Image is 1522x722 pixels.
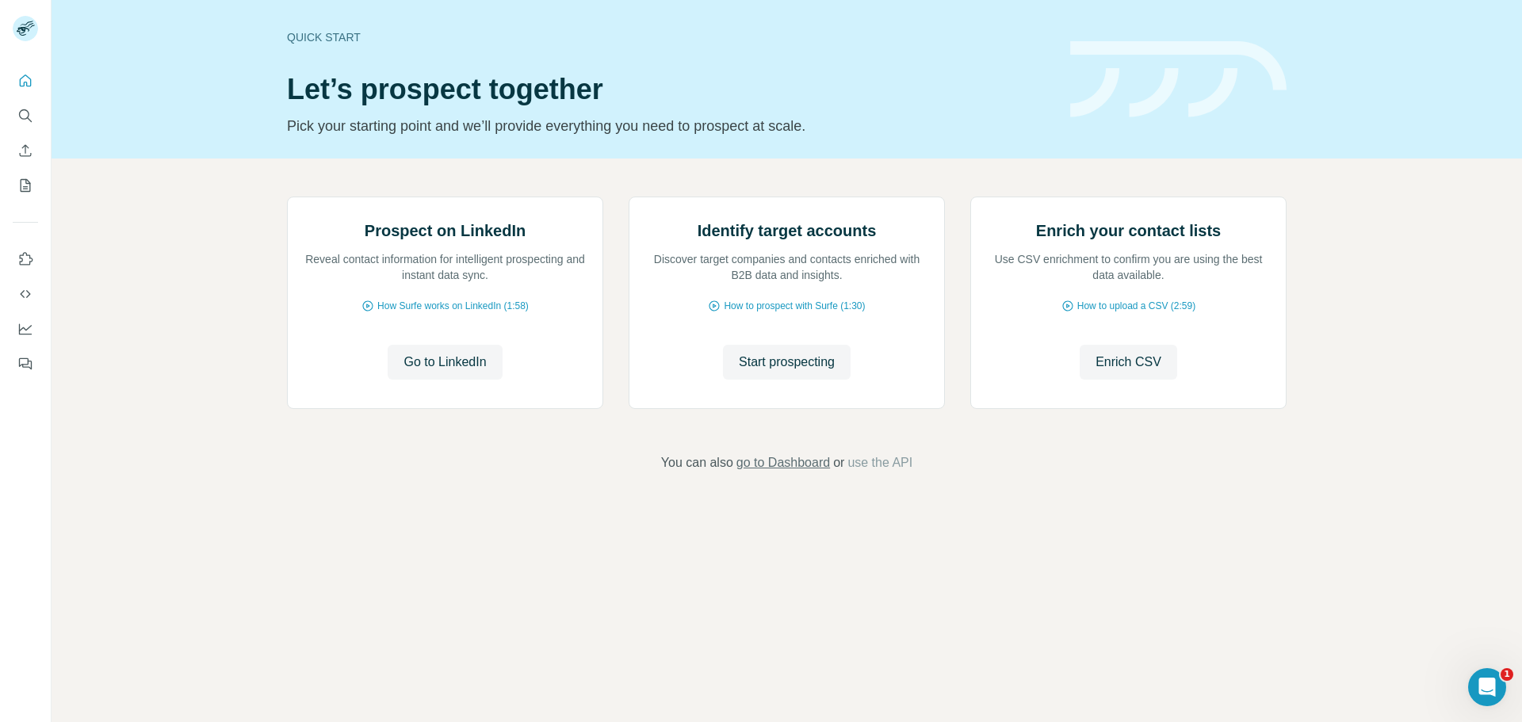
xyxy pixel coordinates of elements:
[13,350,38,378] button: Feedback
[13,245,38,273] button: Use Surfe on LinkedIn
[13,315,38,343] button: Dashboard
[388,345,502,380] button: Go to LinkedIn
[13,171,38,200] button: My lists
[13,280,38,308] button: Use Surfe API
[365,220,526,242] h2: Prospect on LinkedIn
[1080,345,1177,380] button: Enrich CSV
[661,453,733,472] span: You can also
[1468,668,1506,706] iframe: Intercom live chat
[723,345,851,380] button: Start prospecting
[287,115,1051,137] p: Pick your starting point and we’ll provide everything you need to prospect at scale.
[377,299,529,313] span: How Surfe works on LinkedIn (1:58)
[13,67,38,95] button: Quick start
[645,251,928,283] p: Discover target companies and contacts enriched with B2B data and insights.
[1077,299,1195,313] span: How to upload a CSV (2:59)
[724,299,865,313] span: How to prospect with Surfe (1:30)
[13,136,38,165] button: Enrich CSV
[1070,41,1287,118] img: banner
[1036,220,1221,242] h2: Enrich your contact lists
[833,453,844,472] span: or
[287,29,1051,45] div: Quick start
[1501,668,1513,681] span: 1
[698,220,877,242] h2: Identify target accounts
[847,453,912,472] button: use the API
[287,74,1051,105] h1: Let’s prospect together
[13,101,38,130] button: Search
[736,453,830,472] button: go to Dashboard
[987,251,1270,283] p: Use CSV enrichment to confirm you are using the best data available.
[304,251,587,283] p: Reveal contact information for intelligent prospecting and instant data sync.
[403,353,486,372] span: Go to LinkedIn
[739,353,835,372] span: Start prospecting
[1096,353,1161,372] span: Enrich CSV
